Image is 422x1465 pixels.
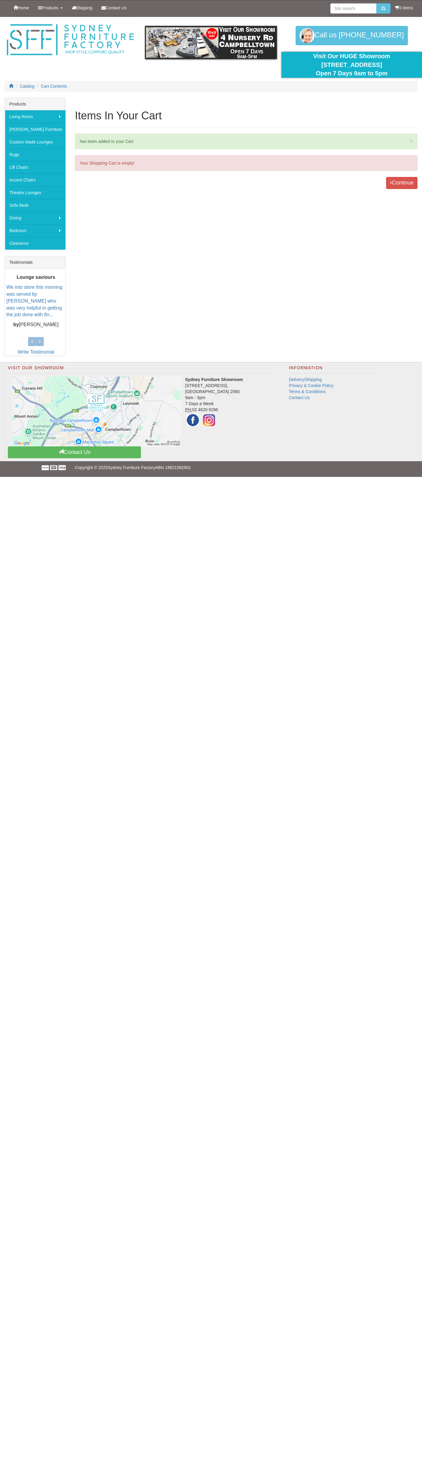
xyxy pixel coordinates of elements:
[42,5,58,10] span: Products
[8,446,141,458] a: Contact Us
[75,134,417,149] div: has been added to your Cart
[33,0,67,15] a: Products
[5,23,136,57] img: Sydney Furniture Factory
[5,161,65,174] a: Lift Chairs
[5,256,65,269] div: Testimonials
[17,349,54,354] a: Write Testimonial
[76,5,93,10] span: Shipping
[185,413,200,428] img: Facebook
[5,199,65,212] a: Sofa Beds
[9,0,33,15] a: Home
[201,413,217,428] img: Instagram
[18,5,29,10] span: Home
[330,3,376,14] input: Site search
[17,275,55,280] b: Lounge saviours
[5,174,65,186] a: Accent Chairs
[13,322,19,327] b: by
[75,110,417,122] h1: Items In Your Cart
[5,110,65,123] a: Living Room
[5,237,65,250] a: Clearance
[8,366,274,373] h2: Visit Our Showroom
[97,0,131,15] a: Contact Us
[289,377,322,382] a: Delivery/Shipping
[12,376,181,446] img: Click to activate map
[106,5,126,10] span: Contact Us
[289,366,379,373] h2: Information
[5,123,65,136] a: [PERSON_NAME] Furniture
[386,177,417,189] a: Continue
[20,84,34,89] a: Catalog
[5,98,65,110] div: Products
[145,26,277,59] img: showroom.gif
[289,389,325,394] a: Terms & Conditions
[289,395,310,400] a: Contact Us
[395,5,413,11] li: 0 items
[5,212,65,224] a: Dining
[5,224,65,237] a: Bedroom
[286,52,417,78] div: Visit Our HUGE Showroom [STREET_ADDRESS] Open 7 Days 9am to 5pm
[289,383,334,388] a: Privacy & Cookie Policy
[185,407,192,412] abbr: Phone
[75,155,417,171] div: Your Shopping Cart is empty!
[108,465,155,470] a: Sydney Furniture Factory
[5,136,65,148] a: Custom Made Lounges
[5,186,65,199] a: Theatre Lounges
[5,148,65,161] a: Rugs
[6,321,65,328] p: [PERSON_NAME]
[75,461,347,474] p: Copyright © 2025 ABN 18621582901
[41,84,67,89] a: Cart Contents
[6,285,62,317] a: We into store this morning was served by [PERSON_NAME] who was very helpful in getting the job do...
[67,0,97,15] a: Shipping
[409,138,413,144] button: ×
[185,377,243,382] strong: Sydney Furniture Showroom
